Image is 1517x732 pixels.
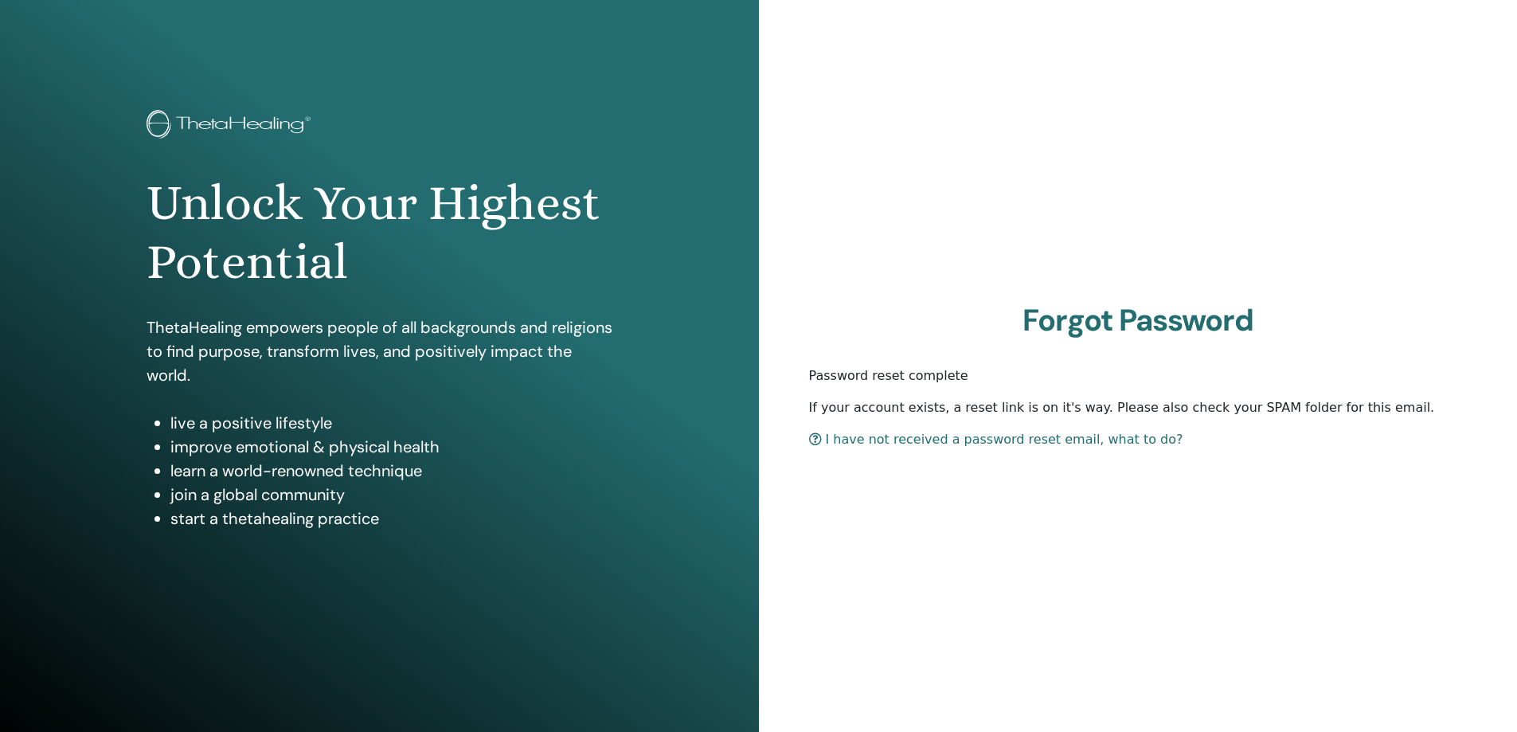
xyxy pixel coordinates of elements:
p: Password reset complete [809,366,1468,386]
p: ThetaHealing empowers people of all backgrounds and religions to find purpose, transform lives, a... [147,315,612,387]
a: I have not received a password reset email, what to do? [809,432,1183,447]
li: improve emotional & physical health [170,435,612,459]
h1: Unlock Your Highest Potential [147,174,612,292]
li: start a thetahealing practice [170,507,612,530]
p: If your account exists, a reset link is on it's way. Please also check your SPAM folder for this ... [809,398,1468,417]
li: learn a world-renowned technique [170,459,612,483]
li: live a positive lifestyle [170,411,612,435]
h2: Forgot Password [809,303,1468,339]
li: join a global community [170,483,612,507]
